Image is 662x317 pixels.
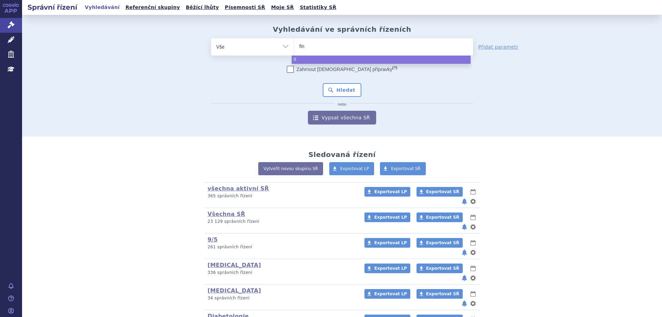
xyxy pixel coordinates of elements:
[417,238,463,248] a: Exportovat SŘ
[470,188,477,196] button: lhůty
[391,166,421,171] span: Exportovat SŘ
[323,83,362,97] button: Hledat
[461,248,468,257] button: notifikace
[470,299,477,308] button: nastavení
[340,166,369,171] span: Exportovat LP
[392,66,397,70] abbr: (?)
[208,287,261,294] a: [MEDICAL_DATA]
[308,150,375,159] h2: Sledovaná řízení
[470,264,477,273] button: lhůty
[184,3,221,12] a: Běžící lhůty
[426,240,459,245] span: Exportovat SŘ
[426,266,459,271] span: Exportovat SŘ
[83,3,122,12] a: Vyhledávání
[470,239,477,247] button: lhůty
[470,223,477,231] button: nastavení
[364,289,410,299] a: Exportovat LP
[364,187,410,197] a: Exportovat LP
[417,212,463,222] a: Exportovat SŘ
[426,189,459,194] span: Exportovat SŘ
[364,212,410,222] a: Exportovat LP
[269,3,296,12] a: Moje SŘ
[208,236,218,243] a: 9/5
[374,215,407,220] span: Exportovat LP
[208,262,261,268] a: [MEDICAL_DATA]
[470,290,477,298] button: lhůty
[298,3,338,12] a: Statistiky SŘ
[470,248,477,257] button: nastavení
[123,3,182,12] a: Referenční skupiny
[461,274,468,282] button: notifikace
[470,197,477,206] button: nastavení
[208,270,355,276] p: 336 správních řízení
[380,162,426,175] a: Exportovat SŘ
[374,266,407,271] span: Exportovat LP
[287,66,397,73] label: Zahrnout [DEMOGRAPHIC_DATA] přípravky
[461,299,468,308] button: notifikace
[374,240,407,245] span: Exportovat LP
[374,189,407,194] span: Exportovat LP
[22,2,83,12] h2: Správní řízení
[223,3,267,12] a: Písemnosti SŘ
[208,185,269,192] a: všechna aktivní SŘ
[208,219,355,225] p: 23 129 správních řízení
[258,162,323,175] a: Vytvořit novou skupinu SŘ
[426,215,459,220] span: Exportovat SŘ
[417,264,463,273] a: Exportovat SŘ
[426,291,459,296] span: Exportovat SŘ
[292,56,471,64] li: fi
[329,162,374,175] a: Exportovat LP
[308,111,376,125] a: Vypsat všechna SŘ
[364,238,410,248] a: Exportovat LP
[461,197,468,206] button: notifikace
[470,274,477,282] button: nastavení
[417,289,463,299] a: Exportovat SŘ
[334,102,350,107] i: nebo
[208,211,245,217] a: Všechna SŘ
[461,223,468,231] button: notifikace
[374,291,407,296] span: Exportovat LP
[478,43,519,50] a: Přidat parametr
[208,244,355,250] p: 261 správních řízení
[208,193,355,199] p: 365 správních řízení
[273,25,411,33] h2: Vyhledávání ve správních řízeních
[470,213,477,221] button: lhůty
[208,295,355,301] p: 34 správních řízení
[417,187,463,197] a: Exportovat SŘ
[364,264,410,273] a: Exportovat LP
